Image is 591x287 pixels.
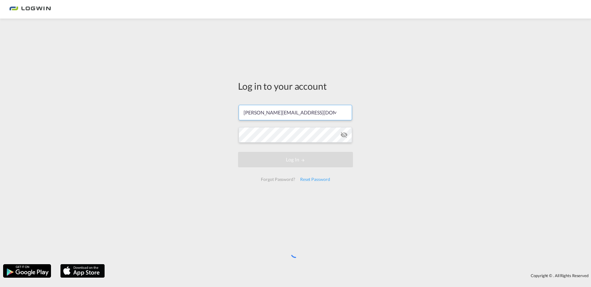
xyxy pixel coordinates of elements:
[9,2,51,16] img: bc73a0e0d8c111efacd525e4c8ad7d32.png
[60,263,105,278] img: apple.png
[238,79,353,92] div: Log in to your account
[108,270,591,281] div: Copyright © . All Rights Reserved
[340,131,348,139] md-icon: icon-eye-off
[2,263,52,278] img: google.png
[298,174,333,185] div: Reset Password
[239,105,352,120] input: Enter email/phone number
[258,174,297,185] div: Forgot Password?
[238,152,353,167] button: LOGIN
